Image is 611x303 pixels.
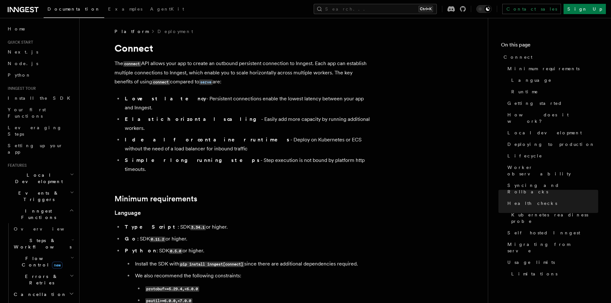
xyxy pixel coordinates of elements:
[8,125,62,137] span: Leveraging Steps
[505,63,598,74] a: Minimum requirements
[104,2,146,17] a: Examples
[511,88,538,95] span: Runtime
[505,257,598,268] a: Usage limits
[511,271,557,277] span: Limitations
[5,122,75,140] a: Leveraging Steps
[115,28,149,35] span: Platform
[501,51,598,63] a: Connect
[5,172,70,185] span: Local Development
[505,162,598,180] a: Worker observability
[115,194,197,203] a: Minimum requirements
[199,80,213,85] code: serve
[507,164,598,177] span: Worker observability
[8,107,46,119] span: Your first Functions
[509,86,598,97] a: Runtime
[199,79,213,85] a: serve
[123,94,371,112] li: - Persistent connections enable the lowest latency between your app and Inngest.
[125,157,260,163] strong: Simpler long running steps
[8,49,38,55] span: Next.js
[5,23,75,35] a: Home
[5,58,75,69] a: Node.js
[108,6,142,12] span: Examples
[11,289,75,300] button: Cancellation
[505,127,598,139] a: Local development
[115,42,371,54] h1: Connect
[314,4,437,14] button: Search...Ctrl+K
[505,97,598,109] a: Getting started
[5,140,75,158] a: Setting up your app
[133,259,371,269] li: Install the SDK with since there are additional dependencies required.
[11,253,75,271] button: Flow Controlnew
[52,262,63,269] span: new
[123,135,371,153] li: - Deploy on Kubernetes or ECS without the need of a load balancer for inbound traffic
[507,130,582,136] span: Local development
[501,41,598,51] h4: On this page
[146,2,188,17] a: AgentKit
[125,137,290,143] strong: Ideal for container runtimes
[507,200,557,206] span: Health checks
[179,262,244,267] code: pip install inngest[connect]
[507,182,598,195] span: Syncing and Rollbacks
[123,61,141,67] code: connect
[505,150,598,162] a: Lifecycle
[5,163,27,168] span: Features
[5,187,75,205] button: Events & Triggers
[11,223,75,235] a: Overview
[419,6,433,12] kbd: Ctrl+K
[505,139,598,150] a: Deploying to production
[44,2,104,18] a: Documentation
[511,77,552,83] span: Language
[5,208,69,221] span: Inngest Functions
[145,286,199,292] code: protobuf>=5.29.4,<6.0.0
[8,61,38,66] span: Node.js
[5,205,75,223] button: Inngest Functions
[8,96,74,101] span: Install the SDK
[125,248,157,254] strong: Python
[125,116,261,122] strong: Elastic horizontal scaling
[115,59,371,87] p: The API allows your app to create an outbound persistent connection to Inngest. Each app can esta...
[5,92,75,104] a: Install the SDK
[505,198,598,209] a: Health checks
[8,143,63,155] span: Setting up your app
[157,28,193,35] a: Deployment
[11,271,75,289] button: Errors & Retries
[476,5,492,13] button: Toggle dark mode
[509,74,598,86] a: Language
[11,237,72,250] span: Steps & Workflows
[123,234,371,244] li: : SDK or higher.
[150,6,184,12] span: AgentKit
[11,291,67,298] span: Cancellation
[509,209,598,227] a: Kubernetes readiness probe
[5,104,75,122] a: Your first Functions
[502,4,561,14] a: Contact sales
[5,169,75,187] button: Local Development
[5,40,33,45] span: Quick start
[150,237,165,242] code: 0.11.2
[507,65,580,72] span: Minimum requirements
[115,208,141,217] a: Language
[5,46,75,58] a: Next.js
[507,153,542,159] span: Lifecycle
[564,4,606,14] a: Sign Up
[11,255,71,268] span: Flow Control
[123,156,371,174] li: - Step execution is not bound by platform http timeouts.
[190,225,206,230] code: 3.34.1
[8,72,31,78] span: Python
[505,109,598,127] a: How does it work?
[507,100,562,106] span: Getting started
[152,80,170,85] code: connect
[125,236,137,242] strong: Go
[14,226,80,231] span: Overview
[11,235,75,253] button: Steps & Workflows
[507,230,580,236] span: Self hosted Inngest
[509,268,598,280] a: Limitations
[507,112,598,124] span: How does it work?
[11,273,70,286] span: Errors & Retries
[5,190,70,203] span: Events & Triggers
[125,96,206,102] strong: Lowest latency
[5,86,36,91] span: Inngest tour
[505,180,598,198] a: Syncing and Rollbacks
[505,239,598,257] a: Migrating from serve
[123,223,371,232] li: : SDK or higher.
[507,259,555,265] span: Usage limits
